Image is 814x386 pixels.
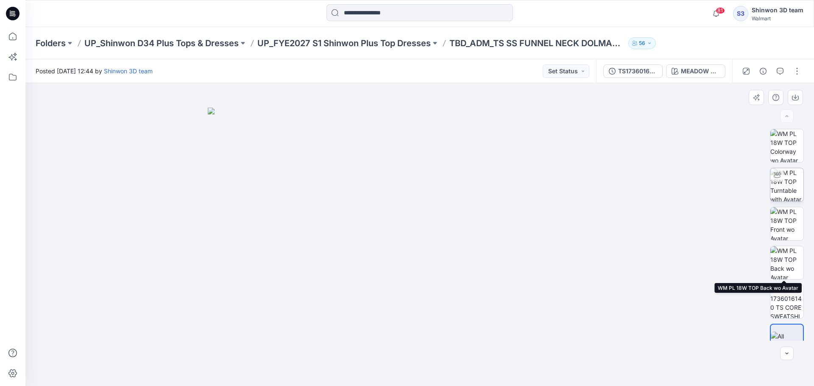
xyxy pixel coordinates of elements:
[628,37,656,49] button: 56
[666,64,725,78] button: MEADOW MAUVE
[36,37,66,49] a: Folders
[603,64,663,78] button: TS1736016140_ADM_TS CORE SWEATSHIRT
[752,15,803,22] div: Walmart
[771,332,803,350] img: All colorways
[770,246,803,279] img: WM PL 18W TOP Back wo Avatar
[770,129,803,162] img: WM PL 18W TOP Colorway wo Avatar
[770,285,803,318] img: (ADM)TS1736016140 TS CORE SWEATSHIRT
[756,64,770,78] button: Details
[449,37,625,49] p: TBD_ADM_TS SS FUNNEL NECK DOLMAN TOP
[104,67,153,75] a: Shinwon 3D team
[770,168,803,201] img: WM PL 18W TOP Turntable with Avatar
[36,67,153,75] span: Posted [DATE] 12:44 by
[257,37,431,49] a: UP_FYE2027 S1 Shinwon Plus Top Dresses
[84,37,239,49] a: UP_Shinwon D34 Plus Tops & Dresses
[733,6,748,21] div: S3
[639,39,645,48] p: 56
[681,67,720,76] div: MEADOW MAUVE
[618,67,657,76] div: TS1736016140_ADM_TS CORE SWEATSHIRT
[752,5,803,15] div: Shinwon 3D team
[770,207,803,240] img: WM PL 18W TOP Front wo Avatar
[716,7,725,14] span: 81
